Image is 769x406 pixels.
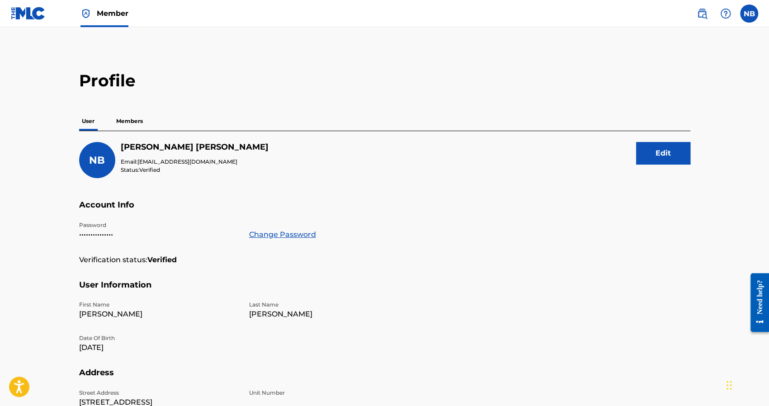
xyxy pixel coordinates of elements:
[249,389,408,397] p: Unit Number
[147,255,177,265] strong: Verified
[79,255,147,265] p: Verification status:
[249,301,408,309] p: Last Name
[121,142,269,152] h5: Nicholas Brady
[744,266,769,339] iframe: Resource Center
[79,200,690,221] h5: Account Info
[121,166,269,174] p: Status:
[79,389,238,397] p: Street Address
[139,166,160,173] span: Verified
[79,309,238,320] p: [PERSON_NAME]
[249,309,408,320] p: [PERSON_NAME]
[97,8,128,19] span: Member
[249,229,316,240] a: Change Password
[697,8,708,19] img: search
[740,5,758,23] div: User Menu
[79,112,97,131] p: User
[79,301,238,309] p: First Name
[720,8,731,19] img: help
[636,142,690,165] button: Edit
[717,5,735,23] div: Help
[79,229,238,240] p: •••••••••••••••
[121,158,269,166] p: Email:
[79,280,690,301] h5: User Information
[79,221,238,229] p: Password
[80,8,91,19] img: Top Rightsholder
[693,5,711,23] a: Public Search
[79,334,238,342] p: Date Of Birth
[79,342,238,353] p: [DATE]
[11,7,46,20] img: MLC Logo
[79,71,690,91] h2: Profile
[724,363,769,406] iframe: Chat Widget
[79,368,690,389] h5: Address
[727,372,732,399] div: Drag
[113,112,146,131] p: Members
[137,158,237,165] span: [EMAIL_ADDRESS][DOMAIN_NAME]
[89,154,105,166] span: NB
